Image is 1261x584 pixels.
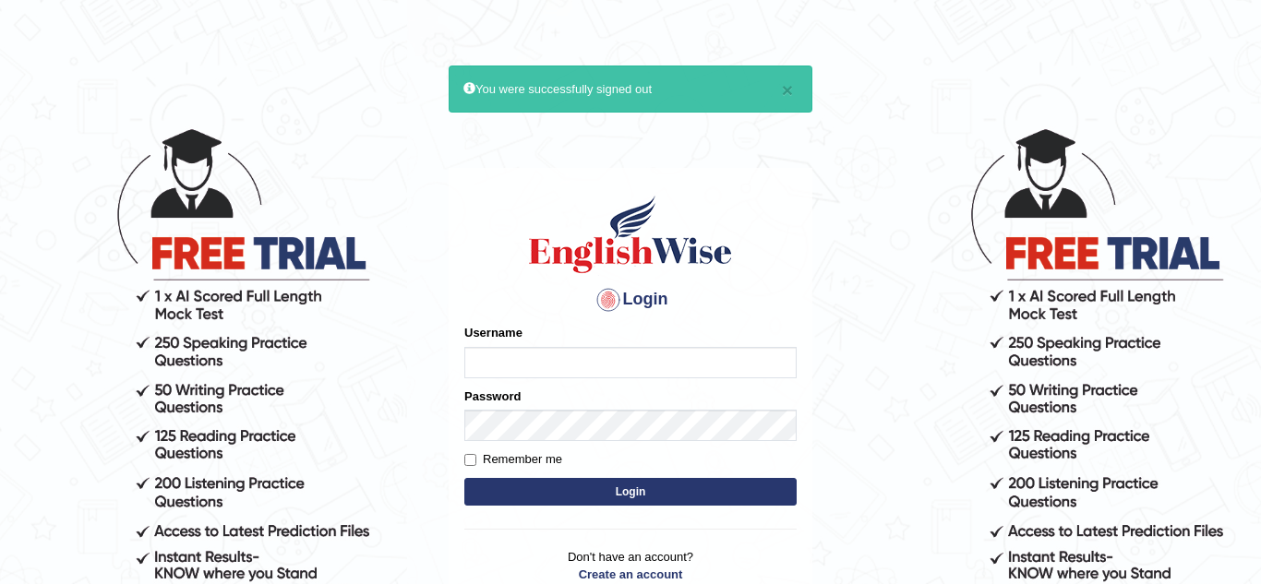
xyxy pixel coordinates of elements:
label: Username [464,324,522,341]
label: Password [464,387,521,405]
label: Remember me [464,450,562,469]
div: You were successfully signed out [449,66,812,113]
h4: Login [464,285,797,315]
img: Logo of English Wise sign in for intelligent practice with AI [525,193,736,276]
button: Login [464,478,797,506]
a: Create an account [464,566,797,583]
button: × [782,80,793,100]
input: Remember me [464,454,476,466]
